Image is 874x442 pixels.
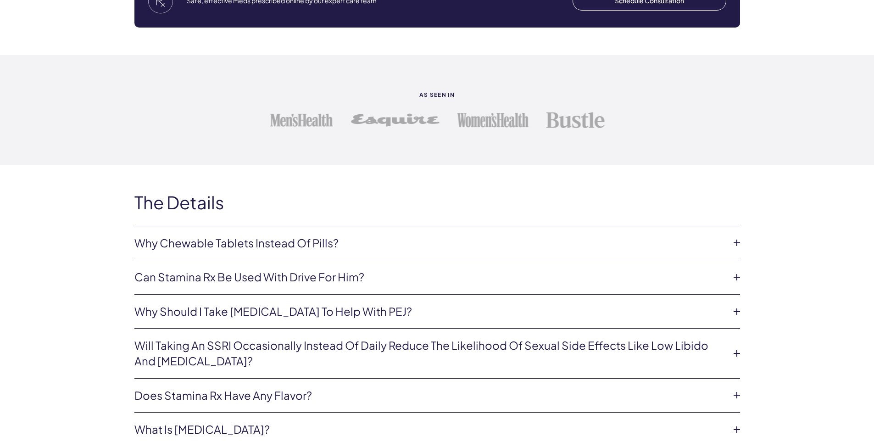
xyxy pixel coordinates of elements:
h2: The Details [134,193,740,212]
a: Can Stamina Rx be used with Drive for Him? [134,269,725,285]
img: Bustle logo [546,112,605,129]
a: Does Stamina Rx have any flavor? [134,388,725,403]
a: Why chewable tablets instead of pills? [134,235,725,251]
a: Why should I take [MEDICAL_DATA] to help with PEJ? [134,304,725,319]
a: Will taking an SSRI occasionally instead of daily reduce the likelihood of sexual side effects li... [134,338,725,369]
a: What is [MEDICAL_DATA]? [134,422,725,437]
strong: As seen in [134,92,740,98]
